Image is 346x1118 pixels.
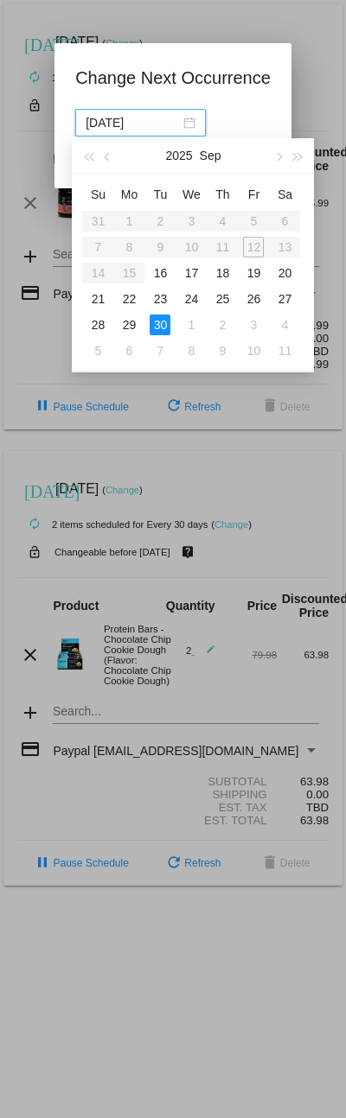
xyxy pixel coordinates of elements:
[144,181,176,208] th: Tue
[207,338,238,364] td: 10/9/2025
[269,312,300,338] td: 10/4/2025
[82,181,113,208] th: Sun
[207,260,238,286] td: 9/18/2025
[181,263,202,283] div: 17
[243,263,264,283] div: 19
[144,338,176,364] td: 10/7/2025
[212,340,233,361] div: 9
[212,289,233,309] div: 25
[274,340,295,361] div: 11
[181,314,202,335] div: 1
[86,113,180,132] input: Select date
[269,338,300,364] td: 10/11/2025
[238,260,269,286] td: 9/19/2025
[176,286,207,312] td: 9/24/2025
[212,314,233,335] div: 2
[87,340,108,361] div: 5
[165,138,192,173] button: 2025
[119,314,139,335] div: 29
[238,286,269,312] td: 9/26/2025
[243,340,264,361] div: 10
[181,289,202,309] div: 24
[274,289,295,309] div: 27
[79,138,98,173] button: Last year (Control + left)
[238,181,269,208] th: Fri
[150,314,170,335] div: 30
[269,181,300,208] th: Sat
[238,338,269,364] td: 10/10/2025
[113,181,144,208] th: Mon
[150,263,170,283] div: 16
[82,286,113,312] td: 9/21/2025
[212,263,233,283] div: 18
[207,181,238,208] th: Thu
[82,312,113,338] td: 9/28/2025
[144,260,176,286] td: 9/16/2025
[113,312,144,338] td: 9/29/2025
[176,312,207,338] td: 10/1/2025
[176,338,207,364] td: 10/8/2025
[144,312,176,338] td: 9/30/2025
[82,338,113,364] td: 10/5/2025
[269,138,288,173] button: Next month (PageDown)
[207,312,238,338] td: 10/2/2025
[113,286,144,312] td: 9/22/2025
[288,138,307,173] button: Next year (Control + right)
[99,138,118,173] button: Previous month (PageUp)
[207,286,238,312] td: 9/25/2025
[269,286,300,312] td: 9/27/2025
[150,289,170,309] div: 23
[75,64,271,92] h1: Change Next Occurrence
[176,181,207,208] th: Wed
[144,286,176,312] td: 9/23/2025
[119,289,139,309] div: 22
[113,338,144,364] td: 10/6/2025
[269,260,300,286] td: 9/20/2025
[176,260,207,286] td: 9/17/2025
[150,340,170,361] div: 7
[181,340,202,361] div: 8
[119,340,139,361] div: 6
[87,289,108,309] div: 21
[243,314,264,335] div: 3
[200,138,221,173] button: Sep
[274,263,295,283] div: 20
[243,289,264,309] div: 26
[274,314,295,335] div: 4
[238,312,269,338] td: 10/3/2025
[87,314,108,335] div: 28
